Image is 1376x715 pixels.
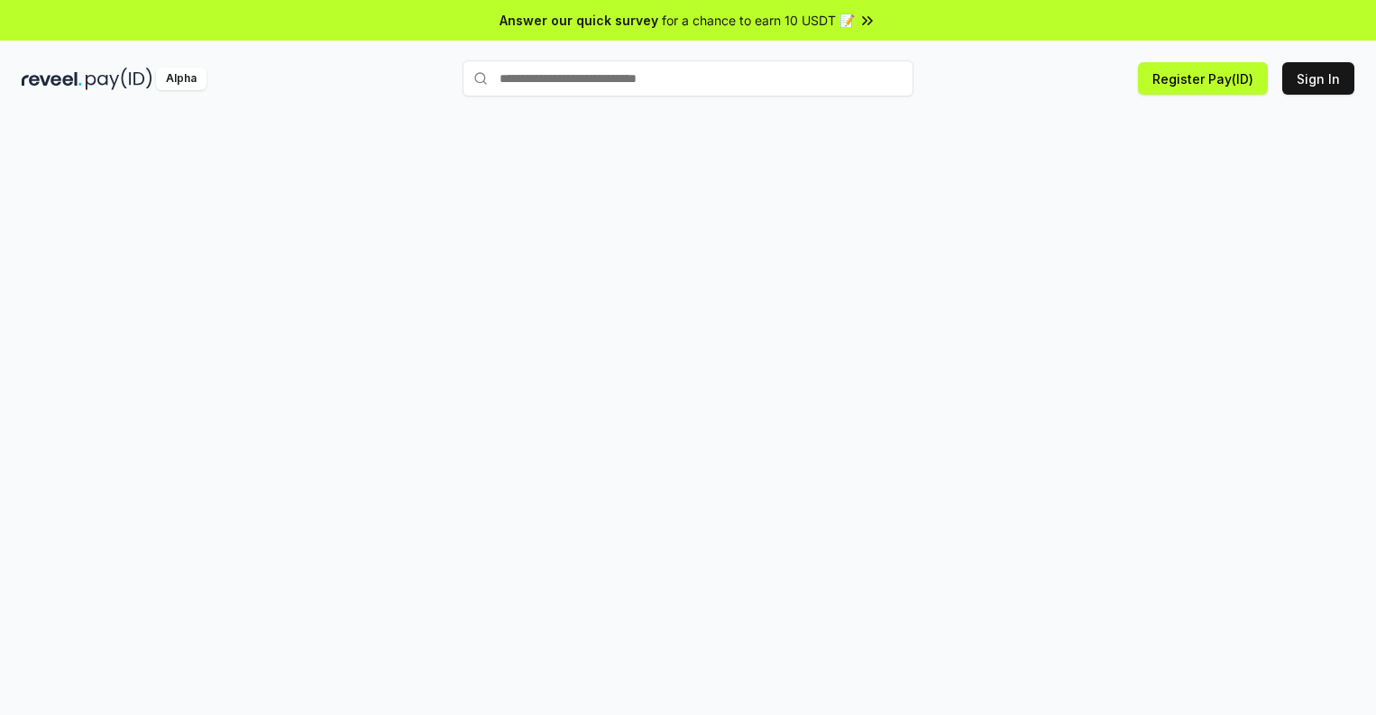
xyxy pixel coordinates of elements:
[500,11,658,30] span: Answer our quick survey
[1282,62,1354,95] button: Sign In
[1138,62,1268,95] button: Register Pay(ID)
[662,11,855,30] span: for a chance to earn 10 USDT 📝
[86,68,152,90] img: pay_id
[156,68,206,90] div: Alpha
[22,68,82,90] img: reveel_dark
